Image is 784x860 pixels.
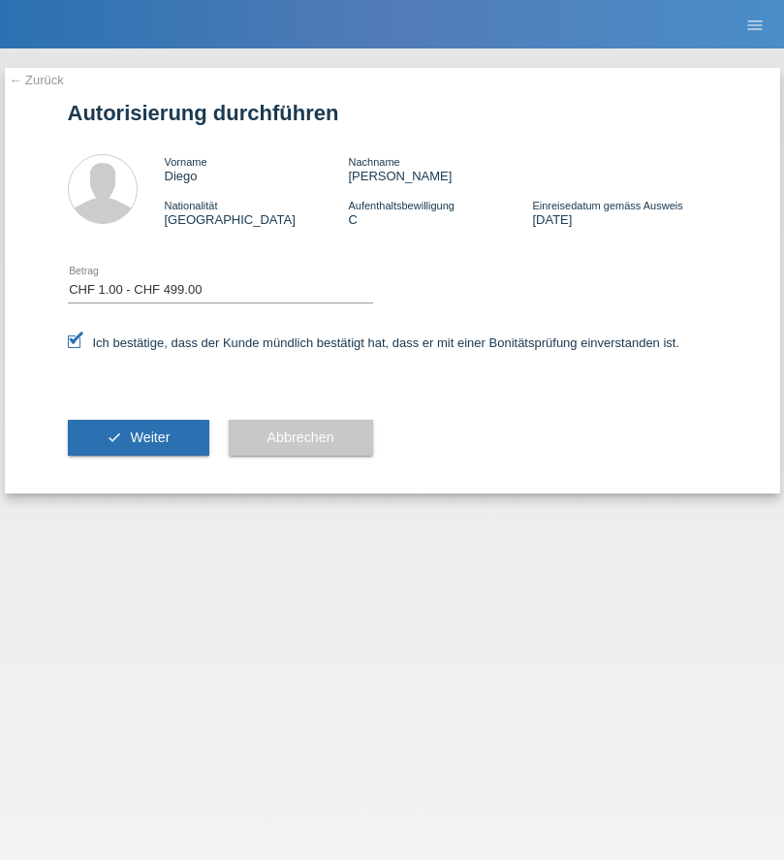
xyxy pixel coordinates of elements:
[165,154,349,183] div: Diego
[532,200,682,211] span: Einreisedatum gemäss Ausweis
[68,420,209,457] button: check Weiter
[532,198,716,227] div: [DATE]
[165,198,349,227] div: [GEOGRAPHIC_DATA]
[130,430,170,445] span: Weiter
[68,101,717,125] h1: Autorisierung durchführen
[165,200,218,211] span: Nationalität
[229,420,373,457] button: Abbrechen
[348,198,532,227] div: C
[348,154,532,183] div: [PERSON_NAME]
[267,430,334,445] span: Abbrechen
[736,18,774,30] a: menu
[107,430,122,445] i: check
[745,16,765,35] i: menu
[68,335,680,350] label: Ich bestätige, dass der Kunde mündlich bestätigt hat, dass er mit einer Bonitätsprüfung einversta...
[348,156,399,168] span: Nachname
[165,156,207,168] span: Vorname
[348,200,454,211] span: Aufenthaltsbewilligung
[10,73,64,87] a: ← Zurück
